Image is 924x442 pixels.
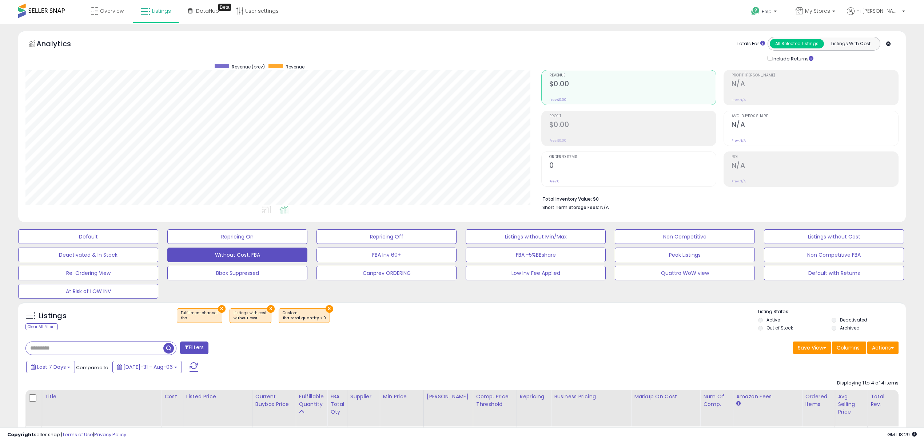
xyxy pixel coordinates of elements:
[856,7,900,15] span: Hi [PERSON_NAME]
[758,308,906,315] p: Listing States:
[37,363,66,371] span: Last 7 Days
[167,266,307,280] button: Bbox Suppressed
[600,204,609,211] span: N/A
[615,229,755,244] button: Non Competitive
[476,393,514,408] div: Comp. Price Threshold
[867,342,899,354] button: Actions
[62,431,93,438] a: Terms of Use
[7,431,34,438] strong: Copyright
[94,431,126,438] a: Privacy Policy
[542,196,592,202] b: Total Inventory Value:
[218,305,226,313] button: ×
[36,39,85,51] h5: Analytics
[732,155,898,159] span: ROI
[732,121,898,130] h2: N/A
[181,316,218,321] div: fba
[45,393,158,400] div: Title
[181,310,218,321] span: Fulfillment channel :
[549,121,716,130] h2: $0.00
[283,310,326,321] span: Custom:
[18,229,158,244] button: Default
[703,393,730,408] div: Num of Comp.
[840,325,860,331] label: Archived
[18,248,158,262] button: Deactivated & In Stock
[549,138,566,143] small: Prev: $0.00
[347,390,380,426] th: CSV column name: cust_attr_1_Supplier
[837,344,860,351] span: Columns
[832,342,866,354] button: Columns
[466,266,606,280] button: Low Inv Fee Applied
[631,390,700,426] th: The percentage added to the cost of goods (COGS) that forms the calculator for Min & Max prices.
[232,64,265,70] span: Revenue (prev)
[218,4,231,11] div: Tooltip anchor
[732,114,898,118] span: Avg. Buybox Share
[871,393,897,408] div: Total Rev.
[793,342,831,354] button: Save View
[805,7,830,15] span: My Stores
[25,323,58,330] div: Clear All Filters
[18,284,158,299] button: At Risk of LOW INV
[316,229,457,244] button: Repricing Off
[542,204,599,210] b: Short Term Storage Fees:
[736,393,799,400] div: Amazon Fees
[267,305,275,313] button: ×
[549,155,716,159] span: Ordered Items
[167,248,307,262] button: Without Cost, FBA
[466,229,606,244] button: Listings without Min/Max
[100,7,124,15] span: Overview
[549,74,716,78] span: Revenue
[766,317,780,323] label: Active
[554,393,628,400] div: Business Pricing
[255,393,293,408] div: Current Buybox Price
[751,7,760,16] i: Get Help
[732,74,898,78] span: Profit [PERSON_NAME]
[634,393,697,400] div: Markup on Cost
[847,7,905,24] a: Hi [PERSON_NAME]
[745,1,784,24] a: Help
[766,325,793,331] label: Out of Stock
[732,161,898,171] h2: N/A
[732,138,746,143] small: Prev: N/A
[18,266,158,280] button: Re-Ordering View
[123,363,173,371] span: [DATE]-31 - Aug-06
[805,393,832,408] div: Ordered Items
[887,431,917,438] span: 2025-08-14 18:29 GMT
[732,98,746,102] small: Prev: N/A
[330,393,344,416] div: FBA Total Qty
[234,316,267,321] div: without cost
[732,179,746,183] small: Prev: N/A
[837,380,899,387] div: Displaying 1 to 4 of 4 items
[316,248,457,262] button: FBA Inv 60+
[383,393,421,400] div: Min Price
[286,64,304,70] span: Revenue
[762,54,822,63] div: Include Returns
[350,393,377,400] div: Supplier
[549,161,716,171] h2: 0
[112,361,182,373] button: [DATE]-31 - Aug-06
[549,179,559,183] small: Prev: 0
[180,342,208,354] button: Filters
[520,393,548,400] div: Repricing
[732,80,898,90] h2: N/A
[427,393,470,400] div: [PERSON_NAME]
[186,393,249,400] div: Listed Price
[764,248,904,262] button: Non Competitive FBA
[466,248,606,262] button: FBA -5%BBshare
[39,311,67,321] h5: Listings
[838,393,864,416] div: Avg Selling Price
[283,316,326,321] div: fba total quantity > 0
[770,39,824,48] button: All Selected Listings
[299,393,324,408] div: Fulfillable Quantity
[234,310,267,321] span: Listings with cost :
[76,364,109,371] span: Compared to:
[26,361,75,373] button: Last 7 Days
[824,39,878,48] button: Listings With Cost
[549,114,716,118] span: Profit
[167,229,307,244] button: Repricing On
[542,194,893,203] li: $0
[164,393,180,400] div: Cost
[615,266,755,280] button: Quattro WoW view
[152,7,171,15] span: Listings
[737,40,765,47] div: Totals For
[316,266,457,280] button: Canprev ORDERING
